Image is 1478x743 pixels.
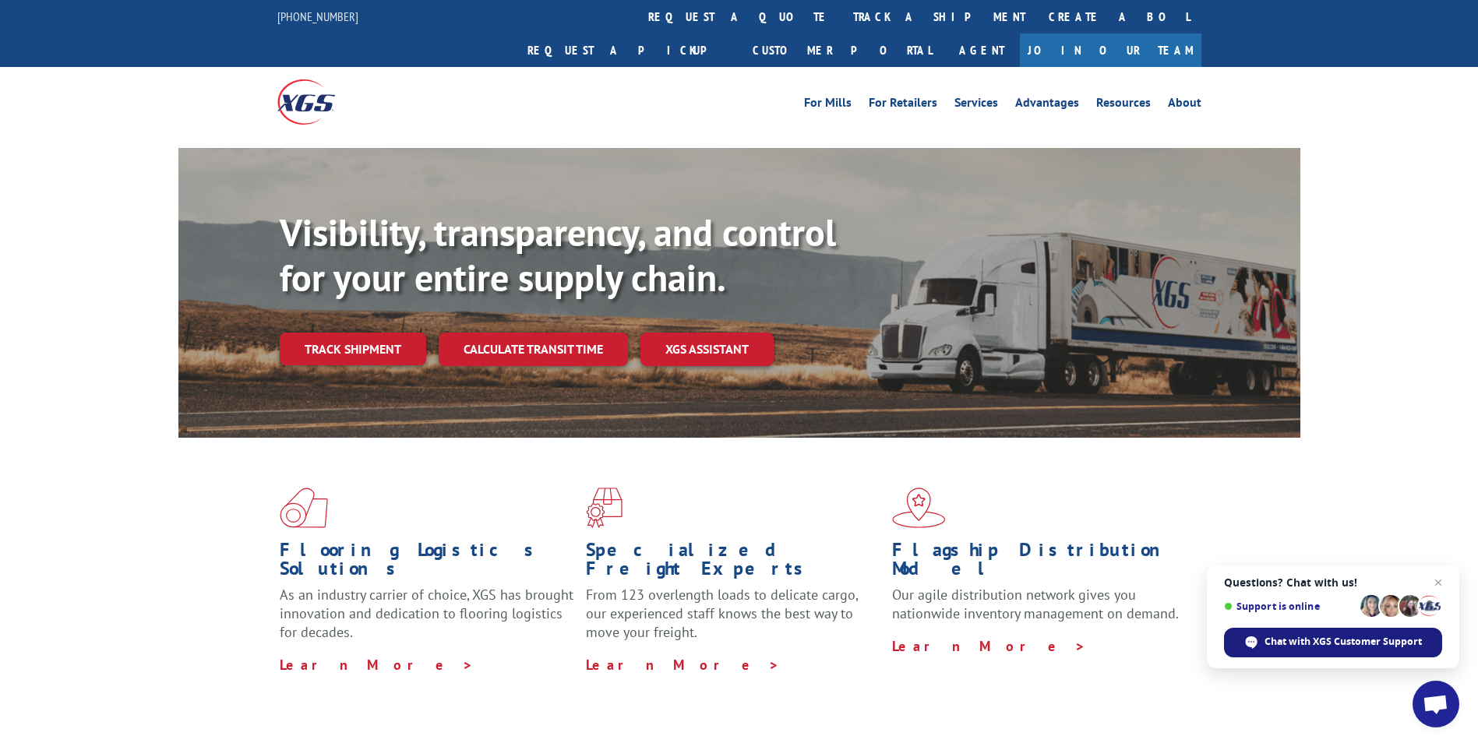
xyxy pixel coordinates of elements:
[1096,97,1151,114] a: Resources
[280,656,474,674] a: Learn More >
[280,208,836,301] b: Visibility, transparency, and control for your entire supply chain.
[1413,681,1459,727] a: Open chat
[1224,600,1355,612] span: Support is online
[586,488,623,528] img: xgs-icon-focused-on-flooring-red
[1015,97,1079,114] a: Advantages
[1020,33,1201,67] a: Join Our Team
[892,637,1086,655] a: Learn More >
[892,488,946,528] img: xgs-icon-flagship-distribution-model-red
[280,586,573,641] span: As an industry carrier of choice, XGS has brought innovation and dedication to flooring logistics...
[892,586,1179,622] span: Our agile distribution network gives you nationwide inventory management on demand.
[869,97,937,114] a: For Retailers
[954,97,998,114] a: Services
[944,33,1020,67] a: Agent
[1168,97,1201,114] a: About
[439,333,628,366] a: Calculate transit time
[586,656,780,674] a: Learn More >
[277,9,358,24] a: [PHONE_NUMBER]
[280,333,426,365] a: Track shipment
[892,541,1187,586] h1: Flagship Distribution Model
[516,33,741,67] a: Request a pickup
[741,33,944,67] a: Customer Portal
[804,97,852,114] a: For Mills
[1224,628,1442,657] span: Chat with XGS Customer Support
[586,541,880,586] h1: Specialized Freight Experts
[1265,635,1422,649] span: Chat with XGS Customer Support
[640,333,774,366] a: XGS ASSISTANT
[1224,576,1442,589] span: Questions? Chat with us!
[586,586,880,655] p: From 123 overlength loads to delicate cargo, our experienced staff knows the best way to move you...
[280,541,574,586] h1: Flooring Logistics Solutions
[280,488,328,528] img: xgs-icon-total-supply-chain-intelligence-red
